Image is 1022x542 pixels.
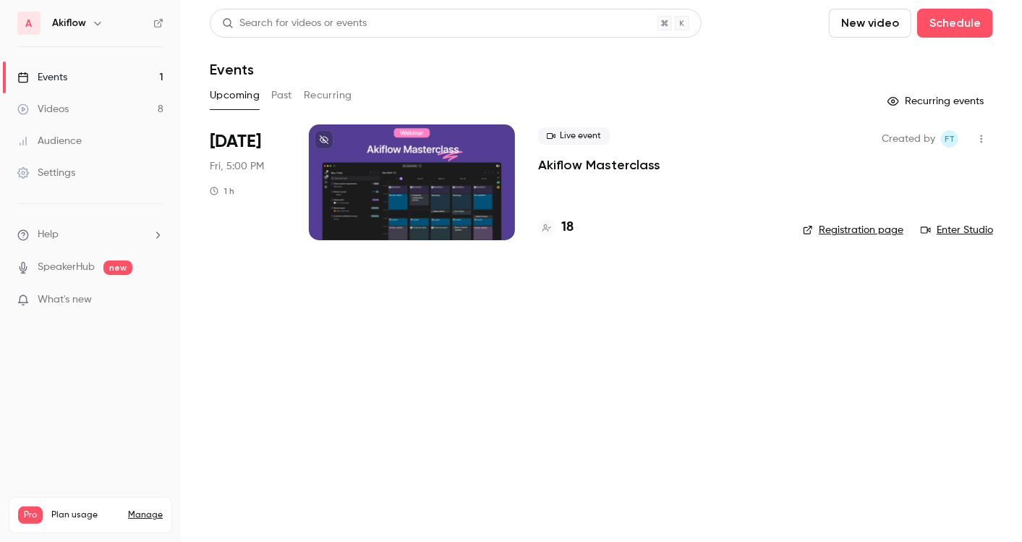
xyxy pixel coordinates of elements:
span: Pro [18,507,43,524]
div: Videos [17,102,69,117]
div: 1 h [210,185,234,197]
button: Recurring events [881,90,993,113]
li: help-dropdown-opener [17,227,163,242]
button: Recurring [304,84,352,107]
a: Akiflow Masterclass [538,156,660,174]
span: What's new [38,292,92,308]
div: Search for videos or events [222,16,367,31]
span: FT [945,130,955,148]
a: Enter Studio [921,223,993,237]
button: Schedule [917,9,993,38]
div: Sep 12 Fri, 5:00 PM (Europe/Madrid) [210,124,286,240]
span: [DATE] [210,130,261,153]
h6: Akiflow [52,16,86,30]
h1: Events [210,61,254,78]
span: Francesco Tai Bernardelli [941,130,958,148]
span: Help [38,227,59,242]
button: New video [829,9,911,38]
span: new [103,261,132,275]
div: Audience [17,134,82,148]
span: Created by [882,130,935,148]
div: Settings [17,166,75,180]
a: Registration page [803,223,903,237]
a: 18 [538,218,574,237]
span: Plan usage [51,509,119,521]
span: A [26,16,33,31]
button: Upcoming [210,84,260,107]
h4: 18 [561,218,574,237]
span: Live event [538,127,610,145]
a: SpeakerHub [38,260,95,275]
span: Fri, 5:00 PM [210,159,264,174]
a: Manage [128,509,163,521]
button: Past [271,84,292,107]
div: Events [17,70,67,85]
